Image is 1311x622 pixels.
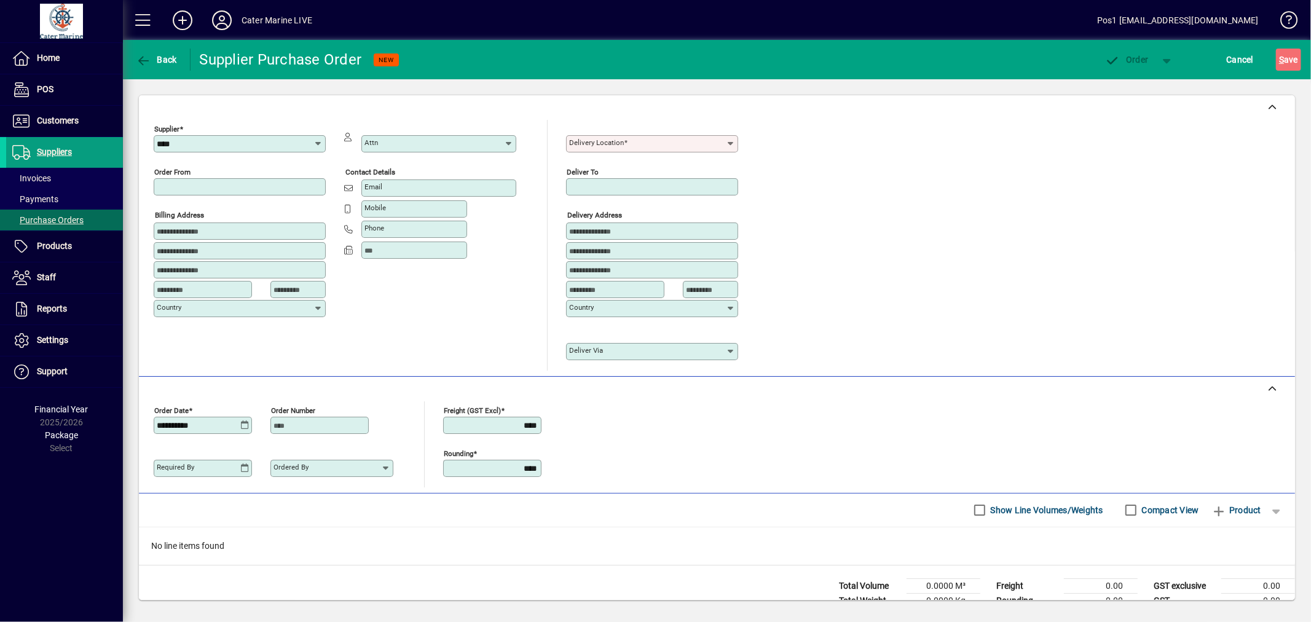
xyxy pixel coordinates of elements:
td: 0.00 [1064,593,1138,608]
a: Products [6,231,123,262]
button: Cancel [1224,49,1257,71]
span: Settings [37,335,68,345]
a: Support [6,356,123,387]
span: Invoices [12,173,51,183]
span: S [1279,55,1284,65]
label: Show Line Volumes/Weights [988,504,1103,516]
td: GST [1148,593,1221,608]
span: Package [45,430,78,440]
mat-label: Required by [157,463,194,471]
a: POS [6,74,123,105]
mat-label: Rounding [444,449,473,457]
span: POS [37,84,53,94]
span: Purchase Orders [12,215,84,225]
mat-label: Ordered by [274,463,309,471]
span: Support [37,366,68,376]
mat-label: Order date [154,406,189,414]
button: Save [1276,49,1301,71]
mat-label: Email [364,183,382,191]
td: 0.0000 Kg [907,593,980,608]
mat-label: Country [569,303,594,312]
span: Order [1105,55,1149,65]
mat-label: Supplier [154,125,179,133]
mat-label: Deliver To [567,168,599,176]
span: Financial Year [35,404,89,414]
button: Back [133,49,180,71]
span: Home [37,53,60,63]
mat-label: Attn [364,138,378,147]
span: Staff [37,272,56,282]
td: Total Weight [833,593,907,608]
a: Knowledge Base [1271,2,1296,42]
span: Products [37,241,72,251]
mat-label: Phone [364,224,384,232]
td: 0.00 [1221,593,1295,608]
td: Freight [990,578,1064,593]
span: NEW [379,56,394,64]
td: GST exclusive [1148,578,1221,593]
div: No line items found [139,527,1295,565]
td: 0.00 [1221,578,1295,593]
div: Supplier Purchase Order [200,50,362,69]
a: Home [6,43,123,74]
span: Cancel [1227,50,1254,69]
button: Order [1099,49,1155,71]
a: Settings [6,325,123,356]
a: Payments [6,189,123,210]
mat-label: Deliver via [569,346,603,355]
a: Reports [6,294,123,325]
div: Pos1 [EMAIL_ADDRESS][DOMAIN_NAME] [1097,10,1259,30]
mat-label: Freight (GST excl) [444,406,501,414]
a: Staff [6,262,123,293]
span: Customers [37,116,79,125]
span: Suppliers [37,147,72,157]
button: Add [163,9,202,31]
span: ave [1279,50,1298,69]
mat-label: Delivery Location [569,138,624,147]
mat-label: Country [157,303,181,312]
a: Invoices [6,168,123,189]
span: Reports [37,304,67,313]
td: Rounding [990,593,1064,608]
app-page-header-button: Back [123,49,191,71]
button: Profile [202,9,242,31]
div: Cater Marine LIVE [242,10,312,30]
mat-label: Mobile [364,203,386,212]
mat-label: Order number [271,406,315,414]
td: Total Volume [833,578,907,593]
a: Customers [6,106,123,136]
td: 0.00 [1064,578,1138,593]
a: Purchase Orders [6,210,123,230]
span: Back [136,55,177,65]
span: Payments [12,194,58,204]
label: Compact View [1140,504,1199,516]
td: 0.0000 M³ [907,578,980,593]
